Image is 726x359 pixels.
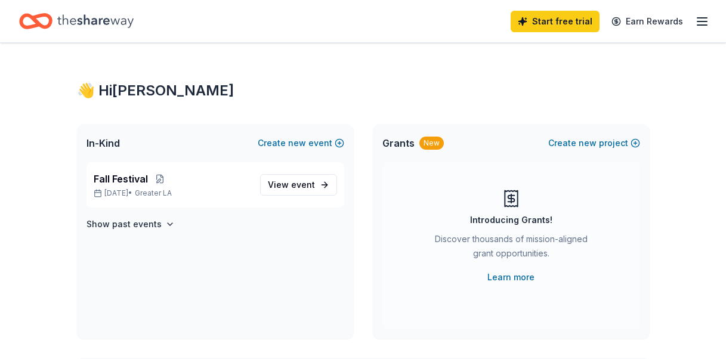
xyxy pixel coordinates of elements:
div: Discover thousands of mission-aligned grant opportunities. [430,232,592,265]
h4: Show past events [86,217,162,231]
span: new [579,136,597,150]
span: event [291,179,315,190]
div: 👋 Hi [PERSON_NAME] [77,81,650,100]
a: Home [19,7,134,35]
div: Introducing Grants! [470,213,552,227]
a: Start free trial [511,11,600,32]
p: [DATE] • [94,188,251,198]
button: Createnewevent [258,136,344,150]
div: New [419,137,444,150]
a: Learn more [487,270,535,284]
span: Greater LA [135,188,172,198]
span: View [268,178,315,192]
span: Grants [382,136,415,150]
button: Createnewproject [548,136,640,150]
span: new [288,136,306,150]
span: In-Kind [86,136,120,150]
a: Earn Rewards [604,11,690,32]
span: Fall Festival [94,172,148,186]
button: Show past events [86,217,175,231]
a: View event [260,174,337,196]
